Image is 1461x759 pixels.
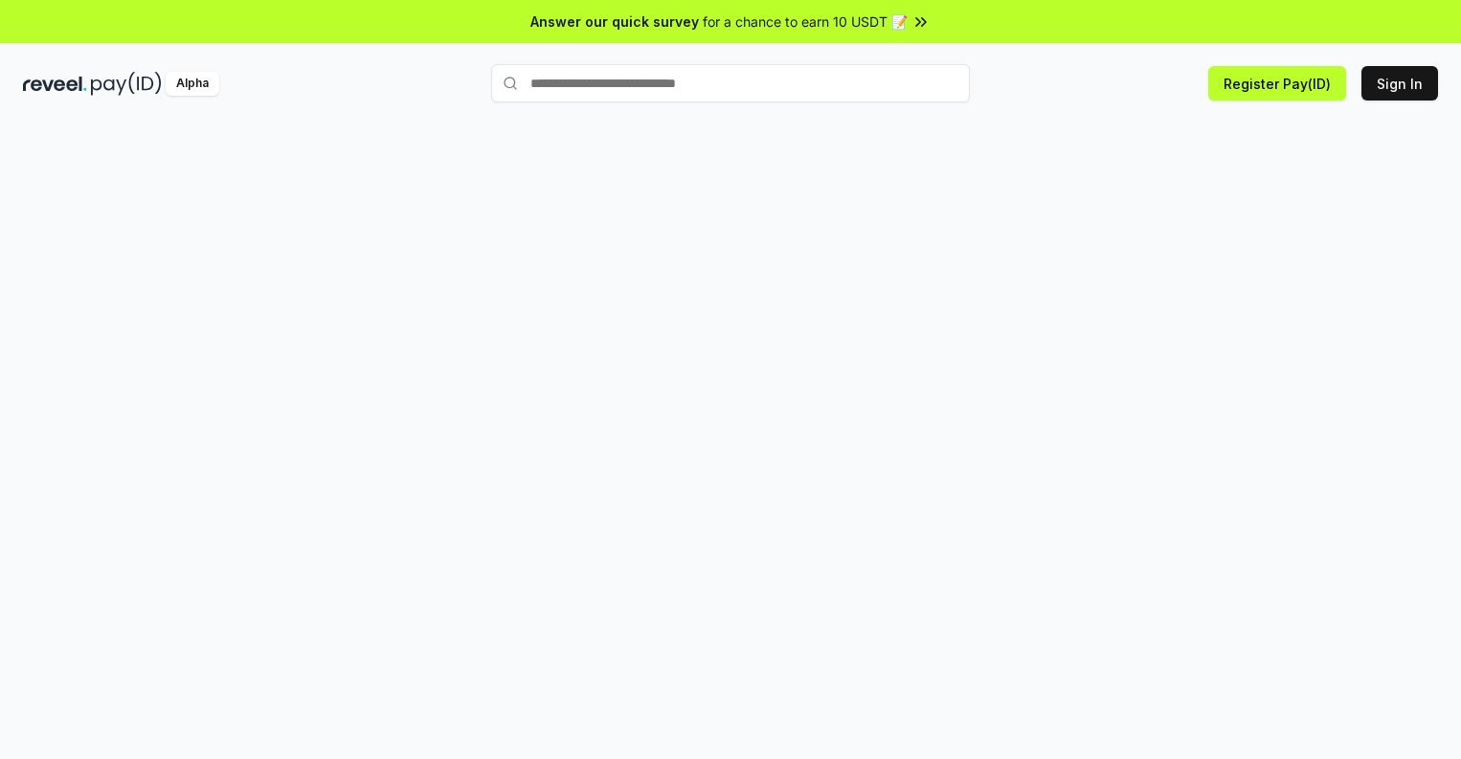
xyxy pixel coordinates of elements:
[1208,66,1346,100] button: Register Pay(ID)
[1361,66,1438,100] button: Sign In
[166,72,219,96] div: Alpha
[703,11,908,32] span: for a chance to earn 10 USDT 📝
[23,72,87,96] img: reveel_dark
[91,72,162,96] img: pay_id
[530,11,699,32] span: Answer our quick survey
